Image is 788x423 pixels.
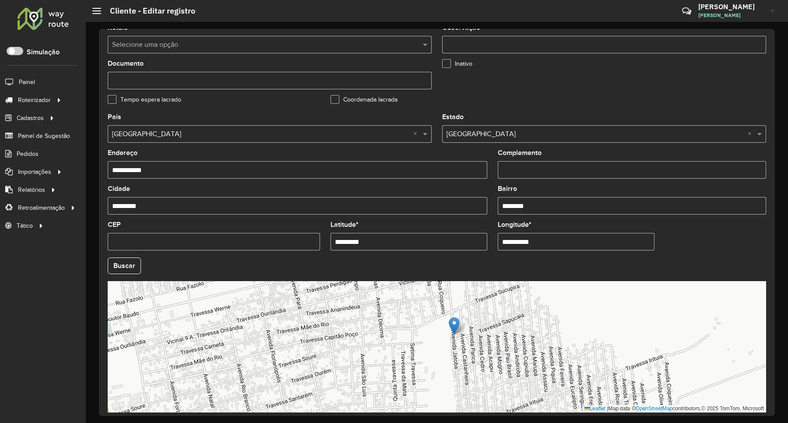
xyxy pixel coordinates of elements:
[582,405,766,412] div: Map data © contributors,© 2025 TomTom, Microsoft
[442,112,464,122] label: Estado
[748,129,755,139] span: Clear all
[18,203,65,212] span: Retroalimentação
[18,95,51,105] span: Roteirizador
[607,405,608,412] span: |
[108,257,141,274] button: Buscar
[498,219,531,230] label: Longitude
[331,219,359,230] label: Latitude
[18,167,51,176] span: Importações
[108,183,130,194] label: Cidade
[449,317,460,335] img: Marker
[698,3,764,11] h3: [PERSON_NAME]
[498,148,542,158] label: Complemento
[27,47,60,57] label: Simulação
[413,129,421,139] span: Clear all
[17,221,33,230] span: Tático
[17,149,39,159] span: Pedidos
[101,6,195,16] h2: Cliente - Editar registro
[636,405,673,412] a: OpenStreetMap
[108,148,137,158] label: Endereço
[108,95,181,104] label: Tempo espera lacrado
[18,185,45,194] span: Relatórios
[677,2,696,21] a: Contato Rápido
[498,183,517,194] label: Bairro
[18,131,70,141] span: Painel de Sugestão
[19,78,35,87] span: Painel
[331,95,398,104] label: Coordenada lacrada
[108,219,121,230] label: CEP
[108,112,121,122] label: País
[108,58,144,69] label: Documento
[584,405,605,412] a: Leaflet
[442,59,472,68] label: Inativo
[698,11,764,19] span: [PERSON_NAME]
[17,113,44,123] span: Cadastros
